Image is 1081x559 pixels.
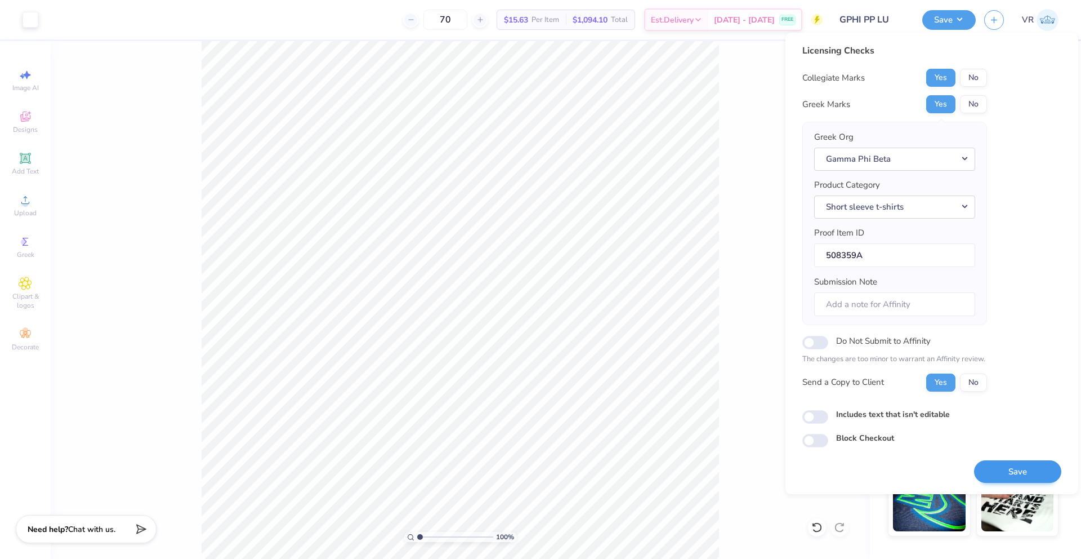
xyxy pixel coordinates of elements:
span: Total [611,14,628,26]
label: Block Checkout [836,432,894,444]
label: Proof Item ID [814,227,864,239]
div: Licensing Checks [802,44,987,57]
label: Greek Org [814,131,854,144]
button: Yes [926,95,955,113]
img: Glow in the Dark Ink [893,475,966,531]
span: 100 % [496,532,514,542]
span: Upload [14,208,37,218]
span: Greek [17,250,34,259]
input: – – [423,10,467,30]
span: Add Text [12,167,39,176]
div: Collegiate Marks [802,72,865,85]
a: VR [1022,9,1058,31]
button: Save [922,10,976,30]
strong: Need help? [28,524,68,535]
span: $15.63 [504,14,528,26]
label: Product Category [814,179,880,192]
span: FREE [781,16,793,24]
span: Est. Delivery [651,14,694,26]
button: Gamma Phi Beta [814,148,975,171]
span: Designs [13,125,38,134]
button: Yes [926,69,955,87]
button: Yes [926,374,955,392]
div: Greek Marks [802,98,850,111]
button: No [960,69,987,87]
img: Vincent Roxas [1037,9,1058,31]
img: Water based Ink [981,475,1054,531]
button: No [960,374,987,392]
button: Short sleeve t-shirts [814,196,975,219]
span: Clipart & logos [6,292,45,310]
span: Chat with us. [68,524,115,535]
input: Add a note for Affinity [814,292,975,317]
span: Image AI [12,83,39,92]
span: VR [1022,14,1034,26]
button: Save [974,460,1061,483]
span: $1,094.10 [573,14,607,26]
span: [DATE] - [DATE] [714,14,775,26]
p: The changes are too minor to warrant an Affinity review. [802,354,987,365]
label: Do Not Submit to Affinity [836,334,931,348]
span: Decorate [12,343,39,352]
div: Send a Copy to Client [802,376,884,389]
button: No [960,95,987,113]
label: Submission Note [814,276,877,289]
span: Per Item [531,14,559,26]
label: Includes text that isn't editable [836,409,950,420]
input: Untitled Design [831,8,914,31]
